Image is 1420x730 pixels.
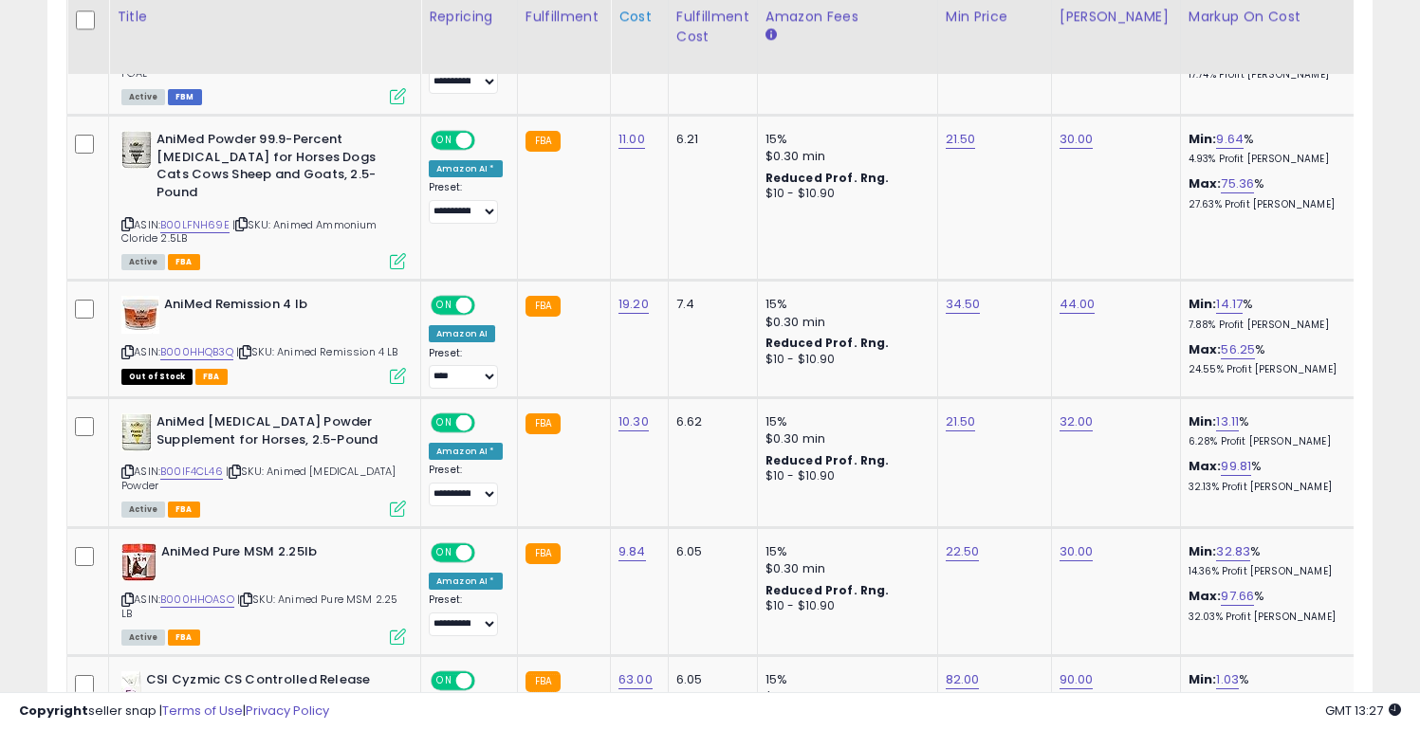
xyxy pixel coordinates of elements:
p: 27.63% Profit [PERSON_NAME] [1189,198,1346,211]
p: 24.55% Profit [PERSON_NAME] [1189,363,1346,376]
b: Min: [1189,542,1217,560]
b: AniMed Remission 4 lb [164,296,395,319]
span: OFF [472,545,503,561]
a: B00IF4CL46 [160,464,223,480]
div: Fulfillment [526,7,602,27]
b: AniMed Pure MSM 2.25lb [161,543,392,566]
span: FBA [168,630,200,646]
a: 32.83 [1216,542,1250,561]
span: | SKU: Animed Ammonium Cloride 2.5LB [121,217,378,246]
span: ON [433,133,456,149]
div: Preset: [429,593,503,636]
span: All listings currently available for purchase on Amazon [121,254,165,270]
a: 9.64 [1216,130,1244,149]
b: Min: [1189,412,1217,430]
a: 99.81 [1221,457,1251,476]
div: ASIN: [121,1,406,102]
span: OFF [472,298,503,314]
div: % [1189,458,1346,493]
a: 21.50 [946,412,976,431]
a: 90.00 [1060,670,1094,689]
a: Terms of Use [162,702,243,720]
div: % [1189,131,1346,166]
small: FBA [526,296,561,317]
div: $0.30 min [765,314,923,331]
a: 44.00 [1060,295,1096,314]
div: Cost [618,7,660,27]
div: Amazon Fees [765,7,930,27]
span: 2025-08-18 13:27 GMT [1325,702,1401,720]
a: B00LFNH69E [160,217,230,233]
div: 6.62 [676,413,743,430]
p: 32.13% Profit [PERSON_NAME] [1189,481,1346,494]
a: 22.50 [946,542,980,561]
a: 34.50 [946,295,981,314]
small: Amazon Fees. [765,27,777,44]
span: FBA [168,502,200,518]
div: % [1189,413,1346,448]
a: 9.84 [618,542,646,561]
b: Max: [1189,587,1222,605]
a: 21.50 [946,130,976,149]
a: Privacy Policy [246,702,329,720]
div: $0.30 min [765,430,923,447]
span: All listings currently available for purchase on Amazon [121,502,165,518]
a: 13.11 [1216,412,1239,431]
b: Min: [1189,130,1217,148]
b: Reduced Prof. Rng. [765,335,890,351]
div: Amazon AI * [429,573,503,590]
b: CSI Cyzmic CS Controlled Release Insecticide 1qt [146,671,377,711]
div: % [1189,175,1346,210]
span: OFF [472,415,503,431]
b: Reduced Prof. Rng. [765,582,890,598]
b: Min: [1189,295,1217,313]
a: 32.00 [1060,412,1094,431]
a: 75.36 [1221,174,1254,193]
a: 63.00 [618,670,653,689]
p: 7.88% Profit [PERSON_NAME] [1189,319,1346,332]
p: 6.28% Profit [PERSON_NAME] [1189,435,1346,448]
span: All listings currently available for purchase on Amazon [121,630,165,646]
span: FBM [168,89,202,105]
small: FBA [526,131,561,152]
strong: Copyright [19,702,88,720]
div: 15% [765,543,923,560]
b: AniMed Powder 99.9-Percent [MEDICAL_DATA] for Horses Dogs Cats Cows Sheep and Goats, 2.5-Pound [157,131,387,206]
span: FBA [168,254,200,270]
a: 19.20 [618,295,649,314]
span: | SKU: Animed [MEDICAL_DATA] Powder [121,464,396,492]
a: 11.00 [618,130,645,149]
span: | SKU: Animed Remission 4 LB [236,344,398,359]
span: All listings currently available for purchase on Amazon [121,89,165,105]
div: $0.30 min [765,560,923,577]
div: 15% [765,296,923,313]
b: Min: [1189,670,1217,688]
small: FBA [526,543,561,564]
div: Preset: [429,464,503,506]
p: 32.03% Profit [PERSON_NAME] [1189,611,1346,624]
a: 97.66 [1221,587,1254,606]
div: 15% [765,131,923,148]
div: $10 - $10.90 [765,186,923,202]
b: AniMed [MEDICAL_DATA] Powder Supplement for Horses, 2.5-Pound [157,413,387,453]
div: 6.05 [676,671,743,688]
div: Min Price [946,7,1043,27]
b: Max: [1189,174,1222,192]
a: 14.17 [1216,295,1243,314]
a: 30.00 [1060,542,1094,561]
div: ASIN: [121,131,406,267]
div: 15% [765,413,923,430]
span: | SKU: Animed Pure MSM 2.25 LB [121,592,398,620]
div: Amazon AI [429,325,495,342]
b: Reduced Prof. Rng. [765,170,890,186]
div: Preset: [429,347,503,390]
div: $10 - $10.90 [765,598,923,614]
div: Title [117,7,413,27]
div: 6.05 [676,543,743,560]
div: $0.30 min [765,148,923,165]
div: [PERSON_NAME] [1060,7,1172,27]
p: 14.36% Profit [PERSON_NAME] [1189,565,1346,578]
div: 6.21 [676,131,743,148]
a: 1.03 [1216,670,1239,689]
div: ASIN: [121,413,406,515]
